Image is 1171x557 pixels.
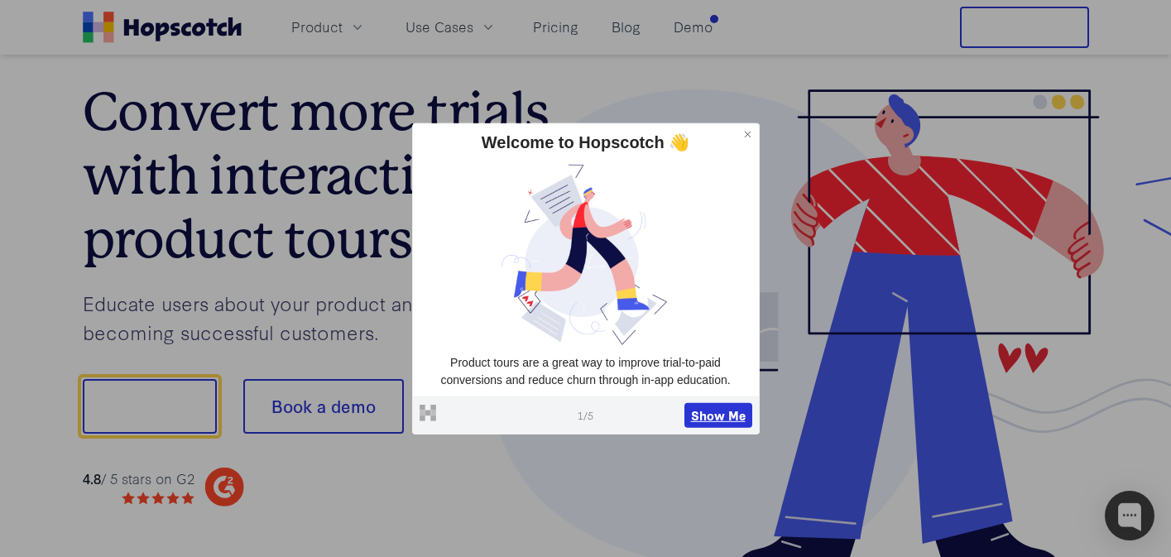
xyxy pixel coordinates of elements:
a: Demo [667,13,719,41]
button: Show me! [83,379,217,434]
button: Product [281,13,376,41]
div: Welcome to Hopscotch 👋 [420,130,752,153]
a: Home [83,12,242,43]
p: Product tours are a great way to improve trial-to-paid conversions and reduce churn through in-ap... [420,353,752,389]
strong: 4.8 [83,468,101,487]
button: Book a demo [243,379,404,434]
button: Free Trial [960,7,1089,48]
span: Use Cases [406,17,473,37]
a: Pricing [526,13,585,41]
span: Product [291,17,343,37]
span: 1 / 5 [578,407,593,422]
a: Blog [605,13,647,41]
div: / 5 stars on G2 [83,468,194,489]
img: dtvkmnrd7ysugpuhd2bz.jpg [420,160,752,347]
button: Use Cases [396,13,506,41]
p: Educate users about your product and guide them to becoming successful customers. [83,289,586,346]
button: Show Me [684,403,752,428]
h1: Convert more trials with interactive product tours [83,80,586,271]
